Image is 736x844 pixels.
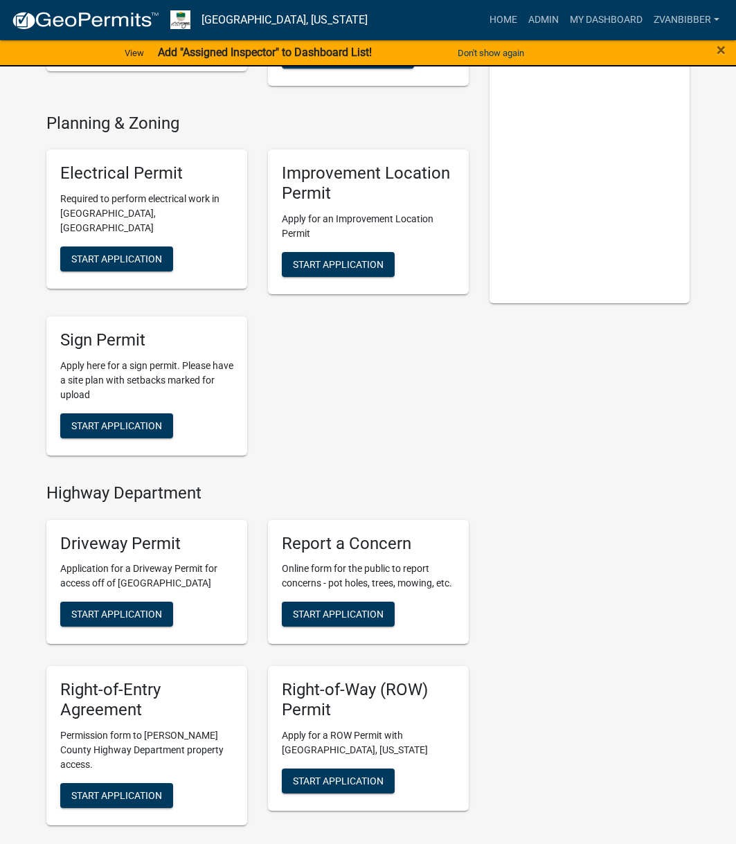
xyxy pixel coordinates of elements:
button: Close [717,42,726,58]
img: Morgan County, Indiana [170,10,190,29]
p: Application for a Driveway Permit for access off of [GEOGRAPHIC_DATA] [60,562,233,591]
p: Apply for a ROW Permit with [GEOGRAPHIC_DATA], [US_STATE] [282,728,455,757]
span: Start Application [71,253,162,264]
h5: Sign Permit [60,330,233,350]
button: Start Application [282,769,395,793]
button: Start Application [282,252,395,277]
h5: Electrical Permit [60,163,233,183]
span: Start Application [293,775,384,787]
button: Start Application [60,602,173,627]
p: Online form for the public to report concerns - pot holes, trees, mowing, etc. [282,562,455,591]
a: zvanbibber [648,7,725,33]
button: Continue Application [282,44,414,69]
h4: Planning & Zoning [46,114,469,134]
strong: Add "Assigned Inspector" to Dashboard List! [158,46,372,59]
a: Admin [523,7,564,33]
span: Start Application [71,790,162,801]
button: Start Application [60,783,173,808]
a: View [119,42,150,64]
span: Start Application [293,259,384,270]
span: Start Application [293,609,384,620]
p: Apply here for a sign permit. Please have a site plan with setbacks marked for upload [60,359,233,402]
h5: Improvement Location Permit [282,163,455,204]
h4: Highway Department [46,483,469,503]
p: Apply for an Improvement Location Permit [282,212,455,241]
span: × [717,40,726,60]
p: Permission form to [PERSON_NAME] County Highway Department property access. [60,728,233,772]
a: Home [484,7,523,33]
a: My Dashboard [564,7,648,33]
a: [GEOGRAPHIC_DATA], [US_STATE] [201,8,368,32]
button: Don't show again [452,42,530,64]
h5: Right-of-Way (ROW) Permit [282,680,455,720]
h5: Driveway Permit [60,534,233,554]
h5: Right-of-Entry Agreement [60,680,233,720]
button: Start Application [60,246,173,271]
button: Start Application [60,413,173,438]
h5: Report a Concern [282,534,455,554]
button: Start Application [282,602,395,627]
span: Start Application [71,420,162,431]
span: Start Application [71,609,162,620]
p: Required to perform electrical work in [GEOGRAPHIC_DATA], [GEOGRAPHIC_DATA] [60,192,233,235]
